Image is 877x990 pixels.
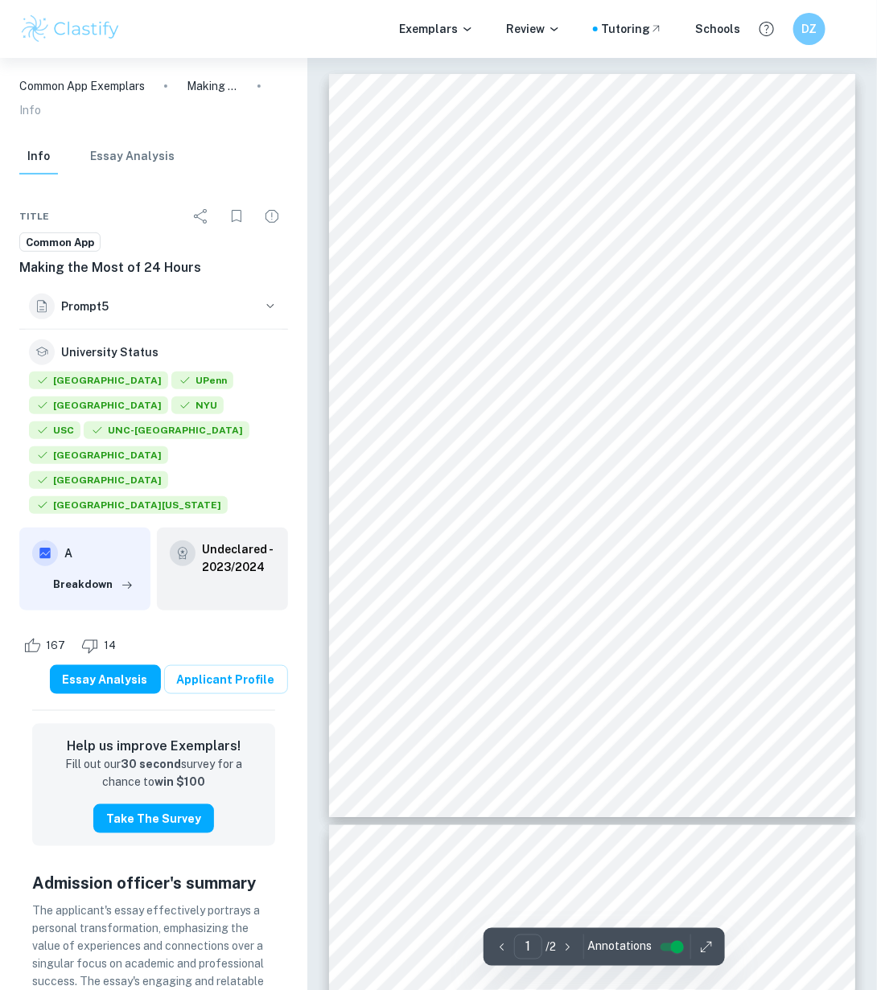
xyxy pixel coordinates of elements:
p: / 2 [546,939,556,956]
span: Title [19,209,49,224]
div: Bookmark [220,200,253,232]
span: make me smile, not the crown. [379,652,520,663]
span: pageant queens being trademarked for their blonde hair and [MEDICAL_DATA]. But, looking back- [379,594,833,604]
span: my family member’s interests along with my personal desire to constantly make the most of [379,257,801,268]
button: Help and Feedback [753,15,780,43]
a: Tutoring [601,20,663,38]
span: what was your favorite piece at the MoMA?” [379,331,586,341]
div: Accepted: New York University [171,396,224,418]
h6: Prompt 5 [61,298,256,315]
span: 6:00 PM – [GEOGRAPHIC_DATA] and Lego Store [379,214,610,224]
span: one day, gazing at the growing collection of awards I’d accumulated over the years. There [379,520,790,531]
div: Accepted: University of Southern California [29,421,80,443]
span: commitments grew, and I found myself missing my brother’s swim meets and friends’ [379,462,771,472]
span: to play Uno with some friends to relax (although that can be more intense than the exam [379,922,788,932]
span: extra AP exams and taking on extra tutoring jobs on the side. Time fled and my [379,447,742,458]
span: diverse and amazing girls I’d met. It’s the friends I made and the stories they shared that [379,637,784,647]
span: I thought back to the quick two hours we’d spent at the [GEOGRAPHIC_DATA], the place I’d been beg... [379,359,876,370]
span: [GEOGRAPHIC_DATA] [29,471,168,489]
span: USC [29,421,80,439]
span: people that made them possible. Over the summer, I stayed after work to grab coffee with [379,710,795,721]
span: after dinner. Following a particularly difficult physics exam, I head to a local bubble tea shop [379,906,802,917]
span: June, I was eyeing the cheesecake in a bakery window when my mom asked, “So, honey, [379,316,785,327]
button: Breakdown [49,573,138,597]
span: UPenn [171,372,233,389]
h5: Admission officer's summary [32,872,275,896]
span: National American Miss pageant. [379,549,531,560]
span: despite tireless months of orientations, interviews, and speeches to prepare- the initial [379,608,779,618]
button: Essay Analysis [50,665,161,694]
div: Like [19,633,74,659]
button: Take the Survey [93,804,214,833]
span: itself). Just these seemingly small changes have made school both less stressful and more [379,936,790,947]
span: [GEOGRAPHIC_DATA] [29,396,168,414]
div: Report issue [256,200,288,232]
div: Accepted: Georgetown University [29,446,168,468]
div: Accepted: Northeastern University [29,471,168,493]
span: 167 [37,638,74,654]
button: Prompt5 [19,284,288,329]
a: Undeclared - 2023/2024 [202,540,275,576]
span: [GEOGRAPHIC_DATA] [29,446,168,464]
span: rewarding. [379,951,428,961]
span: 12:30 PM – Lunch at [GEOGRAPHIC_DATA] [379,155,588,166]
span: Half a year later, I headed back to the [GEOGRAPHIC_DATA]. As I’m writing this, I’m sitting at Ca... [379,980,852,990]
p: Info [19,101,41,119]
span: birthday parties just to keep up. [379,477,525,487]
span: to get ahead on an article I’d been writing, I laugh and chat along with the rest of my family [379,892,798,902]
span: was a feeling of unfounded emptiness that I’d felt all too many times before- the same one [379,389,797,400]
span: colleagues from my internship and took my family with me on my trip to the national [379,725,769,735]
div: Accepted: University of Pennsylvania [171,372,233,393]
span: From that moment on, I knew that making my last year of high school truly memorable [379,681,777,692]
button: DZ [793,13,826,45]
button: Essay Analysis [90,139,175,175]
div: Accepted: University of California, Berkeley [29,372,168,393]
img: Clastify logo [19,13,121,45]
span: championship of my debate tournament. [379,740,566,750]
div: Accepted: University of Maryland [29,496,228,518]
span: UNC-[GEOGRAPHIC_DATA] [84,421,249,439]
strong: 30 second [121,758,181,770]
a: Common App Exemplars [19,77,145,95]
h6: Help us improve Exemplars! [45,737,262,756]
span: And as the school year approached, instead of spending evenings hidden in my room, trying [379,877,801,888]
span: each opportunity, which meant that our schedule was always filled to the brim. [379,272,743,282]
span: was one in particular that stood out: the trophy for winning second runner-up at the 2018 [379,535,795,545]
span: NYU [171,396,224,414]
p: Making the Most of 24 Hours [187,77,238,95]
span: that seemed to pervade my entire junior year of high school. [379,404,657,414]
p: Review [506,20,561,38]
span: excitement of winning had died down, and the only thing I could truly remember was the [379,622,788,633]
span: As my final summer of high school grew dauntingly close, I found myself sitting in my room [379,506,797,516]
span: I’d become set on continuing every activity I’d joined over the years while self-studying for [379,433,796,443]
strong: win $100 [154,775,205,788]
a: Applicant Profile [164,665,288,694]
h6: Making the Most of 24 Hours [19,258,288,277]
span: [GEOGRAPHIC_DATA][US_STATE] [29,496,228,514]
span: to go for years, but I realized I couldn’t distinctly remember anything about the museum. It [379,374,796,384]
span: 14 [95,638,125,654]
span: 10:00 AM – [GEOGRAPHIC_DATA] (MoMA) [379,126,590,137]
p: Fill out our survey for a chance to [45,756,262,791]
span: [GEOGRAPHIC_DATA] [29,372,168,389]
a: Schools [695,20,740,38]
span: meant not only pursuing end results but also appreciating the paths to get there and the [379,696,785,706]
button: Info [19,139,58,175]
span: As the informally designated family vacation planner, I made sure to accommodate each of [379,243,797,253]
p: Exemplars [399,20,474,38]
span: Common App [20,235,100,251]
span: I’d signed up for the competition out of determination to disprove the stereotype of [379,579,766,589]
div: Share [185,200,217,232]
div: Accepted: University of North Carolina at Chapel Hill [84,421,249,443]
div: Dislike [77,633,125,659]
div: Accepted: University of California, Los Angeles [29,396,168,418]
h6: University Status [61,343,159,361]
h6: A [64,544,138,562]
h6: DZ [801,20,819,38]
span: 2:00 PM – Wicked on Broadway [379,185,529,195]
a: Common App [19,232,101,253]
